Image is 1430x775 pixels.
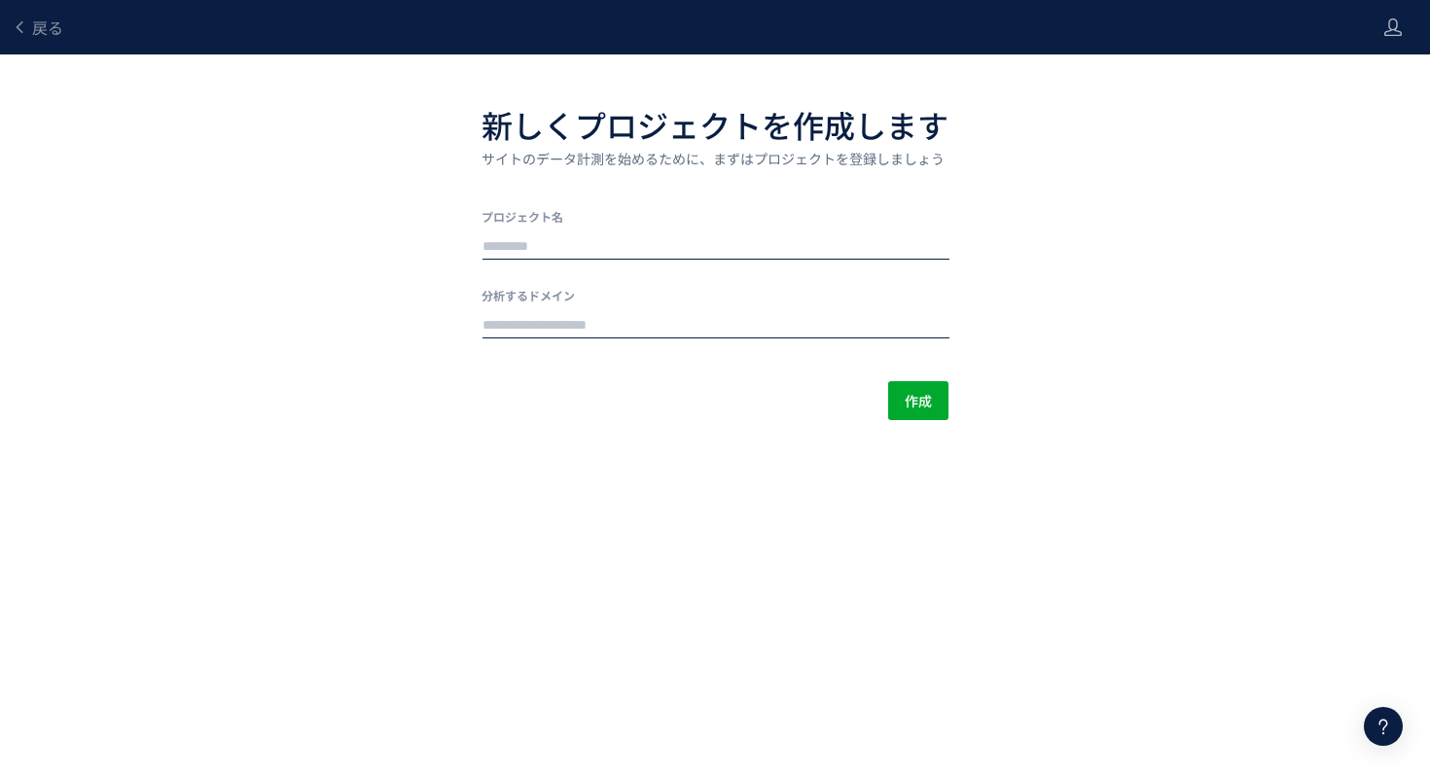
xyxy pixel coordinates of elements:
[905,381,932,420] span: 作成
[482,287,948,303] label: 分析するドメイン
[482,208,948,225] label: プロジェクト名
[482,101,948,148] h1: 新しくプロジェクトを作成します
[888,381,948,420] button: 作成
[482,148,948,169] p: サイトのデータ計測を始めるために、まずはプロジェクトを登録しましょう
[32,16,63,39] span: 戻る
